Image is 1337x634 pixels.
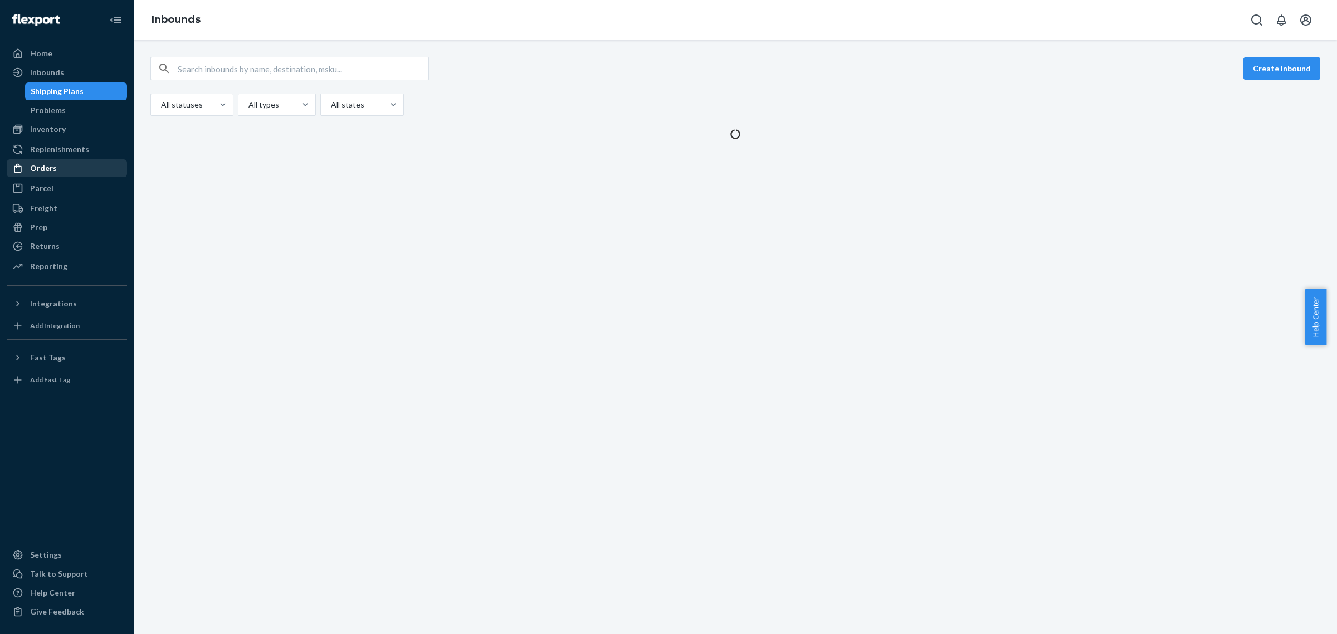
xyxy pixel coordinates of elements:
button: Open notifications [1270,9,1292,31]
div: Shipping Plans [31,86,84,97]
div: Give Feedback [30,606,84,617]
a: Returns [7,237,127,255]
a: Inventory [7,120,127,138]
div: Help Center [30,587,75,598]
div: Orders [30,163,57,174]
button: Create inbound [1243,57,1320,80]
div: Freight [30,203,57,214]
a: Settings [7,546,127,564]
button: Integrations [7,295,127,313]
div: Home [30,48,52,59]
button: Open account menu [1295,9,1317,31]
input: All types [247,99,248,110]
input: All states [330,99,331,110]
input: Search inbounds by name, destination, msku... [178,57,428,80]
input: All statuses [160,99,161,110]
div: Parcel [30,183,53,194]
div: Problems [31,105,66,116]
div: Add Fast Tag [30,375,70,384]
a: Prep [7,218,127,236]
button: Fast Tags [7,349,127,367]
div: Settings [30,549,62,560]
img: Flexport logo [12,14,60,26]
ol: breadcrumbs [143,4,209,36]
a: Add Fast Tag [7,371,127,389]
a: Add Integration [7,317,127,335]
a: Reporting [7,257,127,275]
div: Add Integration [30,321,80,330]
a: Shipping Plans [25,82,128,100]
div: Reporting [30,261,67,272]
div: Integrations [30,298,77,309]
a: Orders [7,159,127,177]
button: Close Navigation [105,9,127,31]
a: Freight [7,199,127,217]
div: Inventory [30,124,66,135]
a: Inbounds [152,13,201,26]
a: Home [7,45,127,62]
div: Returns [30,241,60,252]
a: Replenishments [7,140,127,158]
a: Inbounds [7,64,127,81]
a: Talk to Support [7,565,127,583]
button: Give Feedback [7,603,127,621]
button: Open Search Box [1246,9,1268,31]
a: Parcel [7,179,127,197]
a: Help Center [7,584,127,602]
div: Prep [30,222,47,233]
a: Problems [25,101,128,119]
div: Replenishments [30,144,89,155]
div: Fast Tags [30,352,66,363]
button: Help Center [1305,289,1326,345]
div: Talk to Support [30,568,88,579]
div: Inbounds [30,67,64,78]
